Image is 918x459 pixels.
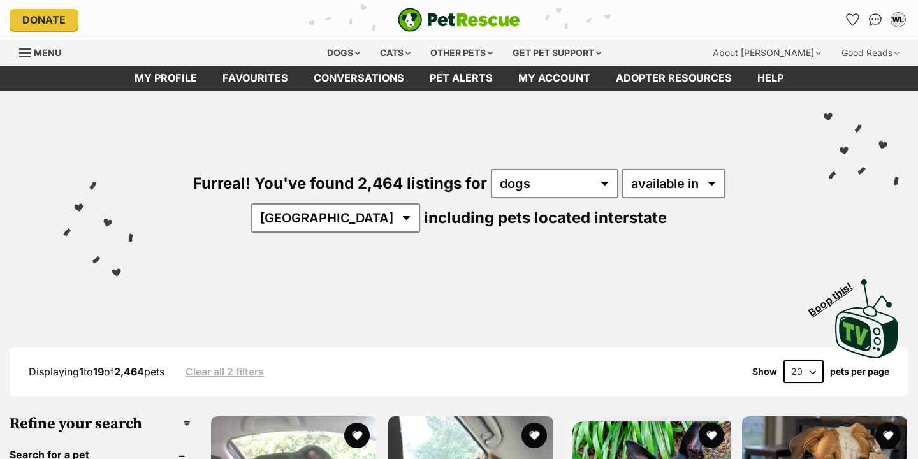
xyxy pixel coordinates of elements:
a: Menu [19,40,70,63]
a: Favourites [210,66,301,91]
span: including pets located interstate [424,208,667,227]
strong: 19 [93,365,104,378]
label: pets per page [830,367,889,377]
button: favourite [521,423,547,448]
span: Boop this! [806,272,865,318]
h3: Refine your search [10,415,191,433]
a: Help [745,66,796,91]
div: Cats [371,40,419,66]
img: logo-e224e6f780fb5917bec1dbf3a21bbac754714ae5b6737aabdf751b685950b380.svg [398,8,520,32]
a: Favourites [842,10,863,30]
a: My profile [122,66,210,91]
a: conversations [301,66,417,91]
a: Conversations [865,10,885,30]
strong: 1 [79,365,84,378]
button: favourite [344,423,370,448]
span: Menu [34,47,61,58]
span: Furreal! You've found 2,464 listings for [193,174,487,193]
a: Clear all 2 filters [186,366,264,377]
button: favourite [698,423,724,448]
div: Good Reads [833,40,908,66]
a: Boop this! [835,268,899,361]
a: My account [506,66,603,91]
a: Donate [10,9,78,31]
a: PetRescue [398,8,520,32]
strong: 2,464 [114,365,144,378]
div: Get pet support [504,40,610,66]
button: My account [888,10,908,30]
button: favourite [875,423,901,448]
img: PetRescue TV logo [835,279,899,358]
span: Displaying to of pets [29,365,164,378]
div: Other pets [421,40,502,66]
div: Dogs [318,40,369,66]
ul: Account quick links [842,10,908,30]
div: WL [892,13,905,26]
a: Pet alerts [417,66,506,91]
a: Adopter resources [603,66,745,91]
div: About [PERSON_NAME] [704,40,830,66]
img: chat-41dd97257d64d25036548639549fe6c8038ab92f7586957e7f3b1b290dea8141.svg [869,13,882,26]
span: Show [752,367,777,377]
